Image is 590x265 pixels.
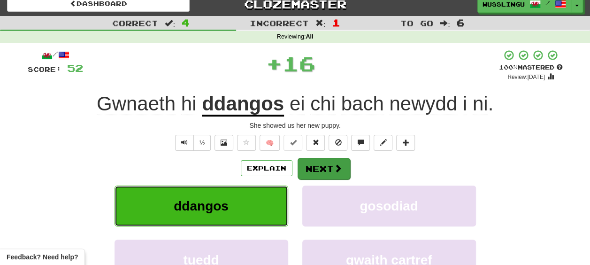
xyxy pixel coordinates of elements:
[360,199,418,213] span: gosodiad
[332,17,340,28] span: 1
[440,19,450,27] span: :
[374,135,392,151] button: Edit sentence (alt+d)
[67,62,83,74] span: 52
[193,135,211,151] button: ½
[306,135,325,151] button: Reset to 0% Mastered (alt+r)
[182,17,190,28] span: 4
[174,199,229,213] span: ddangos
[266,49,283,78] span: +
[351,135,370,151] button: Discuss sentence (alt+u)
[173,135,211,151] div: Text-to-speech controls
[181,93,197,115] span: hi
[306,33,313,40] strong: All
[97,93,176,115] span: Gwnaeth
[457,17,465,28] span: 6
[28,49,83,61] div: /
[499,63,518,71] span: 100 %
[115,186,288,226] button: ddangos
[28,121,563,130] div: She showed us her new puppy.
[499,63,563,72] div: Mastered
[28,65,61,73] span: Score:
[329,135,347,151] button: Ignore sentence (alt+i)
[7,252,78,262] span: Open feedback widget
[284,93,493,115] span: .
[202,93,284,117] u: ddangos
[507,74,545,80] small: Review: [DATE]
[473,93,488,115] span: ni
[302,186,476,226] button: gosodiad
[290,93,305,115] span: ei
[310,93,336,115] span: chi
[400,18,433,28] span: To go
[463,93,467,115] span: i
[260,135,280,151] button: 🧠
[112,18,158,28] span: Correct
[165,19,175,27] span: :
[215,135,233,151] button: Show image (alt+x)
[341,93,384,115] span: bach
[283,52,315,75] span: 16
[396,135,415,151] button: Add to collection (alt+a)
[298,158,350,179] button: Next
[237,135,256,151] button: Favorite sentence (alt+f)
[175,135,194,151] button: Play sentence audio (ctl+space)
[250,18,309,28] span: Incorrect
[241,160,292,176] button: Explain
[315,19,326,27] span: :
[389,93,457,115] span: newydd
[284,135,302,151] button: Set this sentence to 100% Mastered (alt+m)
